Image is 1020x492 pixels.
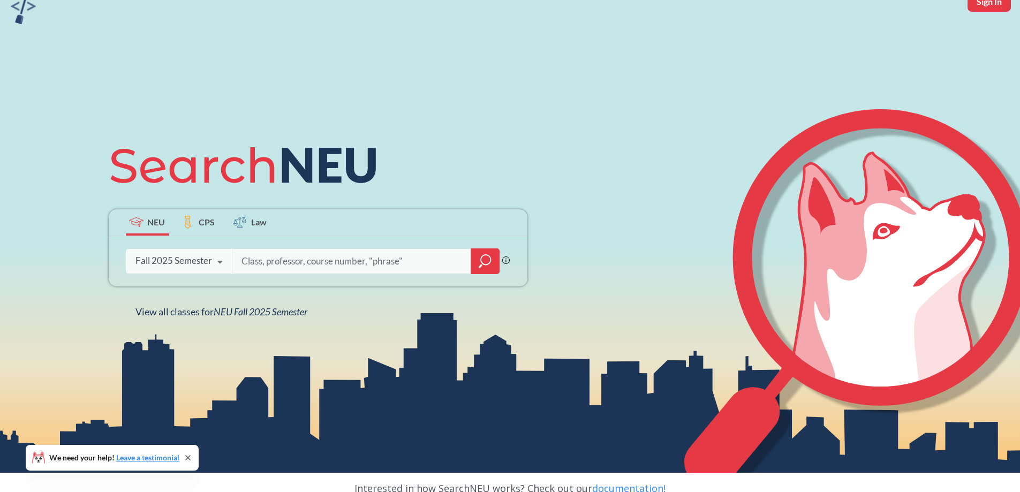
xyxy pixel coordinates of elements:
a: Leave a testimonial [116,453,179,462]
span: NEU [147,216,165,228]
div: magnifying glass [471,248,500,274]
input: Class, professor, course number, "phrase" [240,250,463,273]
span: NEU Fall 2025 Semester [214,306,307,317]
div: Fall 2025 Semester [135,255,212,267]
span: We need your help! [49,454,179,461]
svg: magnifying glass [479,254,492,269]
span: Law [251,216,267,228]
span: CPS [199,216,215,228]
span: View all classes for [135,306,307,317]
